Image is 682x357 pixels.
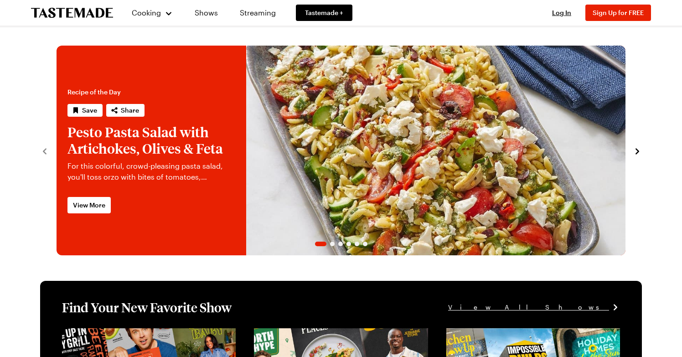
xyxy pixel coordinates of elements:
span: Go to slide 3 [338,242,343,246]
button: navigate to previous item [40,145,49,156]
button: Sign Up for FREE [585,5,651,21]
button: Save recipe [67,104,103,117]
a: To Tastemade Home Page [31,8,113,18]
span: View All Shows [448,302,609,312]
span: Sign Up for FREE [593,9,644,16]
a: Tastemade + [296,5,352,21]
span: Go to slide 4 [346,242,351,246]
span: Cooking [132,8,161,17]
span: View More [73,201,105,210]
span: Log In [552,9,571,16]
span: Tastemade + [305,8,343,17]
a: View More [67,197,111,213]
button: Share [106,104,145,117]
span: Go to slide 1 [315,242,326,246]
span: Save [82,106,97,115]
a: View full content for [object Object] [254,329,378,338]
a: View All Shows [448,302,620,312]
h1: Find Your New Favorite Show [62,299,232,316]
button: Log In [543,8,580,17]
span: Go to slide 2 [330,242,335,246]
button: Cooking [131,2,173,24]
button: navigate to next item [633,145,642,156]
div: 1 / 6 [57,46,625,255]
a: View full content for [object Object] [62,329,186,338]
span: Go to slide 5 [355,242,359,246]
a: View full content for [object Object] [446,329,571,338]
span: Share [121,106,139,115]
span: Go to slide 6 [363,242,367,246]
